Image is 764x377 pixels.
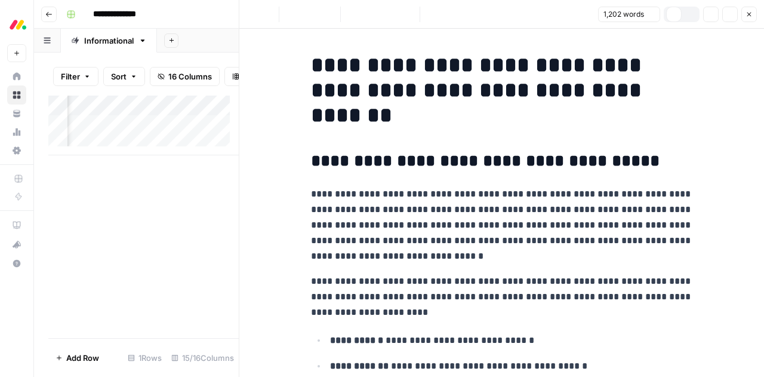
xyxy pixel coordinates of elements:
[103,67,145,86] button: Sort
[7,85,26,105] a: Browse
[123,348,167,367] div: 1 Rows
[168,71,212,82] span: 16 Columns
[111,71,127,82] span: Sort
[7,235,26,254] button: What's new?
[61,29,157,53] a: Informational
[8,235,26,253] div: What's new?
[66,352,99,364] span: Add Row
[53,67,98,86] button: Filter
[167,348,239,367] div: 15/16 Columns
[7,10,26,39] button: Workspace: Monday.com
[48,348,106,367] button: Add Row
[603,9,644,20] span: 1,202 words
[7,254,26,273] button: Help + Support
[7,216,26,235] a: AirOps Academy
[7,141,26,160] a: Settings
[7,67,26,86] a: Home
[7,104,26,123] a: Your Data
[7,14,29,35] img: Monday.com Logo
[150,67,220,86] button: 16 Columns
[7,122,26,142] a: Usage
[598,7,660,22] button: 1,202 words
[61,71,80,82] span: Filter
[84,35,134,47] div: Informational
